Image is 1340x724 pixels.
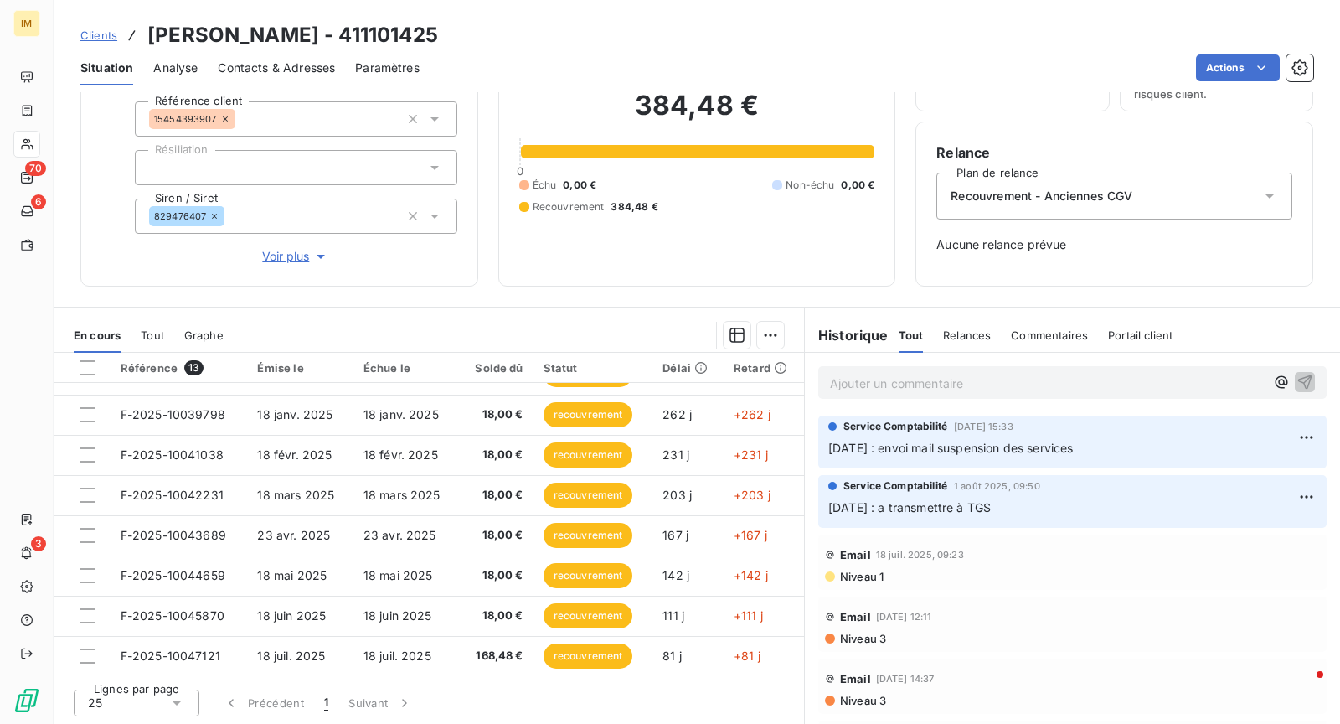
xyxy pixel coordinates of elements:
[363,407,439,421] span: 18 janv. 2025
[805,325,889,345] h6: Historique
[662,407,692,421] span: 262 j
[235,111,249,127] input: Ajouter une valeur
[121,649,220,663] span: F-2025-10047121
[954,481,1040,491] span: 1 août 2025, 09:50
[147,20,438,50] h3: [PERSON_NAME] - 411101425
[662,568,689,582] span: 142 j
[899,328,924,342] span: Tout
[843,419,947,434] span: Service Comptabilité
[544,442,633,468] span: recouvrement
[121,360,238,375] div: Référence
[1108,328,1172,342] span: Portail client
[324,695,328,711] span: 1
[469,487,523,504] span: 18,00 €
[533,199,605,215] span: Recouvrement
[662,528,688,542] span: 167 j
[876,550,964,560] span: 18 juil. 2025, 09:23
[544,563,633,588] span: recouvrement
[786,178,834,193] span: Non-échu
[544,523,633,548] span: recouvrement
[121,528,226,542] span: F-2025-10043689
[153,59,198,76] span: Analyse
[224,209,238,224] input: Ajouter une valeur
[734,608,763,623] span: +111 j
[876,612,932,622] span: [DATE] 12:11
[838,694,886,707] span: Niveau 3
[74,328,121,342] span: En cours
[31,536,46,551] span: 3
[876,674,935,684] span: [DATE] 14:37
[734,447,768,462] span: +231 j
[355,59,420,76] span: Paramètres
[1196,54,1280,81] button: Actions
[25,161,46,176] span: 70
[828,441,1073,455] span: [DATE] : envoi mail suspension des services
[951,188,1132,204] span: Recouvrement - Anciennes CGV
[121,447,224,462] span: F-2025-10041038
[734,649,760,663] span: +81 j
[840,548,871,561] span: Email
[13,10,40,37] div: IM
[363,447,438,462] span: 18 févr. 2025
[843,478,947,494] span: Service Comptabilité
[936,142,1292,163] h6: Relance
[363,488,441,502] span: 18 mars 2025
[734,528,767,542] span: +167 j
[954,421,1013,432] span: [DATE] 15:33
[840,672,871,685] span: Email
[141,328,164,342] span: Tout
[838,570,884,583] span: Niveau 1
[257,528,330,542] span: 23 avr. 2025
[314,685,338,721] button: 1
[943,328,991,342] span: Relances
[544,644,633,669] span: recouvrement
[841,178,874,193] span: 0,00 €
[257,568,327,582] span: 18 mai 2025
[184,360,204,375] span: 13
[363,568,433,582] span: 18 mai 2025
[828,500,991,515] span: [DATE] : a transmettre à TGS
[121,608,224,623] span: F-2025-10045870
[363,361,449,375] div: Échue le
[257,488,334,502] span: 18 mars 2025
[363,528,436,542] span: 23 avr. 2025
[734,568,768,582] span: +142 j
[734,407,770,421] span: +262 j
[257,361,343,375] div: Émise le
[517,164,523,178] span: 0
[135,247,457,266] button: Voir plus
[469,361,523,375] div: Solde dû
[363,608,432,623] span: 18 juin 2025
[1283,667,1323,707] iframe: Intercom live chat
[936,236,1292,253] span: Aucune relance prévue
[544,402,633,427] span: recouvrement
[257,608,326,623] span: 18 juin 2025
[121,407,225,421] span: F-2025-10039798
[662,608,684,623] span: 111 j
[363,649,431,663] span: 18 juil. 2025
[544,603,633,628] span: recouvrement
[838,632,886,645] span: Niveau 3
[213,685,314,721] button: Précédent
[533,178,557,193] span: Échu
[262,248,329,265] span: Voir plus
[257,447,332,462] span: 18 févr. 2025
[121,488,224,502] span: F-2025-10042231
[662,488,692,502] span: 203 j
[469,406,523,423] span: 18,00 €
[469,567,523,584] span: 18,00 €
[31,194,46,209] span: 6
[121,568,225,582] span: F-2025-10044659
[154,211,206,221] span: 829476407
[469,648,523,665] span: 168,48 €
[734,361,794,375] div: Retard
[840,610,871,623] span: Email
[469,608,523,624] span: 18,00 €
[88,695,102,711] span: 25
[1011,328,1088,342] span: Commentaires
[13,687,40,714] img: Logo LeanPay
[149,160,162,175] input: Ajouter une valeur
[544,483,633,508] span: recouvrement
[80,28,117,42] span: Clients
[662,361,714,375] div: Délai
